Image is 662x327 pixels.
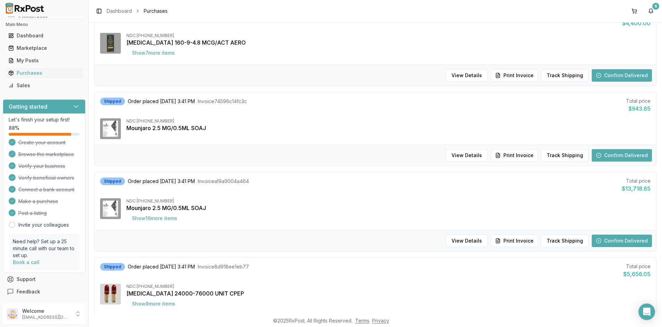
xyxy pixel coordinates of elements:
div: Total price [623,263,651,270]
span: Feedback [17,288,40,295]
div: Total price [626,98,651,105]
button: Support [3,273,86,285]
nav: breadcrumb [107,8,168,15]
img: Mounjaro 2.5 MG/0.5ML SOAJ [100,198,121,219]
div: $4,400.00 [622,19,651,27]
div: Mounjaro 2.5 MG/0.5ML SOAJ [126,124,651,132]
span: Verify beneficial owners [18,174,74,181]
button: Confirm Delivered [592,69,652,82]
div: Shipped [100,98,125,105]
button: Dashboard [3,30,86,41]
p: [EMAIL_ADDRESS][DOMAIN_NAME] [22,315,70,320]
a: Privacy [372,318,389,324]
h3: Getting started [9,102,47,111]
div: NDC: [PHONE_NUMBER] [126,198,651,204]
span: Order placed [DATE] 3:41 PM [128,178,195,185]
span: Create your account [18,139,65,146]
button: Show16more items [126,212,183,225]
div: NDC: [PHONE_NUMBER] [126,118,651,124]
a: Invite your colleagues [18,221,69,228]
a: Dashboard [6,29,83,42]
span: Order placed [DATE] 3:41 PM [128,98,195,105]
img: Mounjaro 2.5 MG/0.5ML SOAJ [100,118,121,139]
span: Invoice 8d918ee1eb77 [198,263,249,270]
button: Confirm Delivered [592,149,652,162]
p: Let's finish your setup first! [9,116,80,123]
span: Post a listing [18,210,47,217]
div: [MEDICAL_DATA] 160-9-4.8 MCG/ACT AERO [126,38,651,47]
button: Purchases [3,67,86,79]
span: Verify your business [18,163,65,170]
div: $13,718.65 [622,184,651,193]
button: Track Shipping [541,235,589,247]
a: Book a call [13,259,39,265]
div: 6 [652,3,659,10]
a: Purchases [6,67,83,79]
button: View Details [446,69,488,82]
img: Creon 24000-76000 UNIT CPEP [100,284,121,305]
span: Invoice a19a9004a464 [198,178,249,185]
button: My Posts [3,55,86,66]
div: Sales [8,82,80,89]
a: My Posts [6,54,83,67]
button: Sales [3,80,86,91]
button: Marketplace [3,43,86,54]
img: Breztri Aerosphere 160-9-4.8 MCG/ACT AERO [100,33,121,54]
button: Track Shipping [541,149,589,162]
span: 88 % [9,125,19,131]
div: Purchases [8,70,80,76]
a: Sales [6,79,83,92]
a: Terms [355,318,369,324]
div: Total price [622,178,651,184]
button: Feedback [3,285,86,298]
div: Open Intercom Messenger [638,303,655,320]
span: Purchases [144,8,168,15]
div: [MEDICAL_DATA] 24000-76000 UNIT CPEP [126,289,651,298]
button: Print Invoice [491,149,538,162]
p: Need help? Set up a 25 minute call with our team to set up. [13,238,75,259]
button: Print Invoice [491,69,538,82]
a: Dashboard [107,8,132,15]
button: View Details [446,235,488,247]
div: $943.65 [626,105,651,113]
button: Confirm Delivered [592,235,652,247]
span: Connect a bank account [18,186,74,193]
a: Marketplace [6,42,83,54]
h2: Main Menu [6,22,83,27]
span: Order placed [DATE] 3:41 PM [128,263,195,270]
div: Shipped [100,178,125,185]
span: Browse the marketplace [18,151,74,158]
span: Invoice 74596c14fc3c [198,98,247,105]
p: Welcome [22,308,70,315]
div: NDC: [PHONE_NUMBER] [126,284,651,289]
div: My Posts [8,57,80,64]
span: Make a purchase [18,198,58,205]
button: View Details [446,149,488,162]
div: $5,656.05 [623,270,651,278]
button: Show8more items [126,298,181,310]
button: 6 [645,6,656,17]
img: RxPost Logo [3,3,47,14]
img: User avatar [7,308,18,319]
div: Dashboard [8,32,80,39]
div: NDC: [PHONE_NUMBER] [126,33,651,38]
div: Shipped [100,263,125,271]
button: Print Invoice [491,235,538,247]
button: Show7more items [126,47,180,59]
div: Mounjaro 2.5 MG/0.5ML SOAJ [126,204,651,212]
div: Marketplace [8,45,80,52]
button: Track Shipping [541,69,589,82]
